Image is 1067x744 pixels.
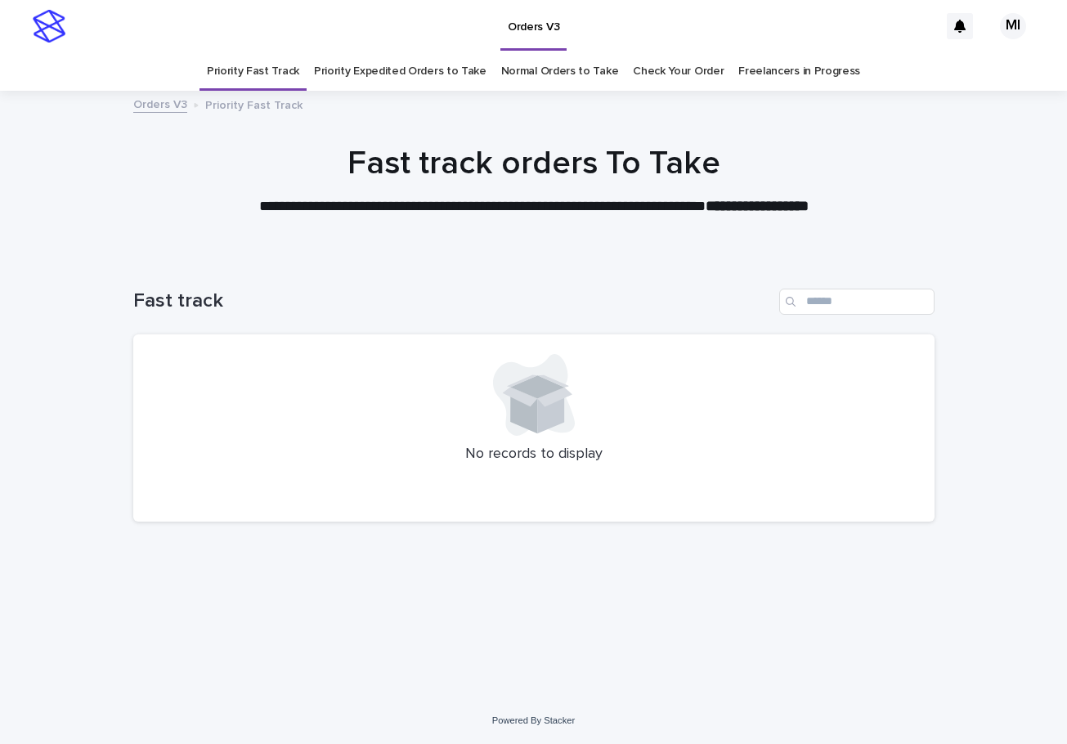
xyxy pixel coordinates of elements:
[133,144,935,183] h1: Fast track orders To Take
[492,715,575,725] a: Powered By Stacker
[133,289,773,313] h1: Fast track
[501,52,619,91] a: Normal Orders to Take
[738,52,860,91] a: Freelancers in Progress
[633,52,724,91] a: Check Your Order
[207,52,299,91] a: Priority Fast Track
[314,52,486,91] a: Priority Expedited Orders to Take
[33,10,65,43] img: stacker-logo-s-only.png
[205,95,303,113] p: Priority Fast Track
[779,289,935,315] input: Search
[1000,13,1026,39] div: MI
[133,94,187,113] a: Orders V3
[153,446,915,464] p: No records to display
